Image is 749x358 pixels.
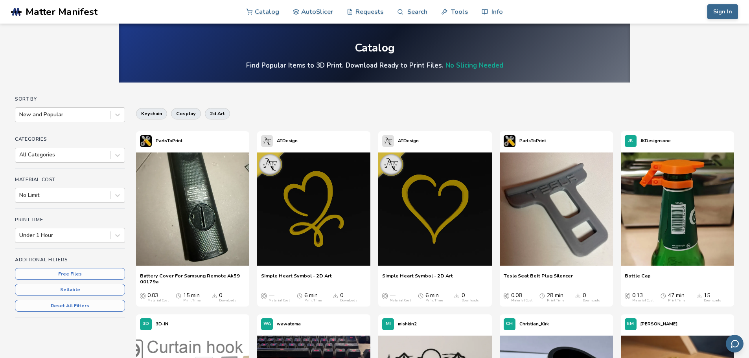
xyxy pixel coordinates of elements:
[707,4,738,19] button: Sign In
[15,177,125,182] h4: Material Cost
[504,135,515,147] img: PartsToPrint's profile
[462,292,479,303] div: 0
[640,320,677,328] p: [PERSON_NAME]
[156,320,168,328] p: 3D-IN
[575,292,581,299] span: Downloads
[632,292,653,303] div: 0.13
[147,299,169,303] div: Material Cost
[390,299,411,303] div: Material Cost
[261,292,267,299] span: Average Cost
[19,112,21,118] input: New and Popular
[277,320,301,328] p: wawatoma
[176,292,181,299] span: Average Print Time
[15,96,125,102] h4: Sort By
[219,299,236,303] div: Downloads
[627,321,634,327] span: EM
[304,299,322,303] div: Print Time
[140,273,245,285] a: Battery Cover For Samsung Remote Ak59 00179a
[382,135,394,147] img: ATDesign's profile
[304,292,322,303] div: 6 min
[519,137,546,145] p: PartsToPrint
[15,136,125,142] h4: Categories
[257,131,302,151] a: ATDesign's profileATDesign
[183,299,201,303] div: Print Time
[511,299,532,303] div: Material Cost
[386,321,391,327] span: MI
[143,321,149,327] span: 3D
[136,131,186,151] a: PartsToPrint's profilePartsToPrint
[632,299,653,303] div: Material Cost
[519,320,549,328] p: Christian_Kirk
[269,299,290,303] div: Material Cost
[171,108,201,119] button: cosplay
[15,257,125,263] h4: Additional Filters
[583,299,600,303] div: Downloads
[462,299,479,303] div: Downloads
[547,299,564,303] div: Print Time
[147,292,169,303] div: 0.03
[340,299,357,303] div: Downloads
[390,292,395,299] span: —
[704,292,721,303] div: 15
[15,268,125,280] button: Free Files
[140,292,145,299] span: Average Cost
[19,152,21,158] input: All Categories
[661,292,666,299] span: Average Print Time
[504,292,509,299] span: Average Cost
[704,299,721,303] div: Downloads
[15,300,125,312] button: Reset All Filters
[219,292,236,303] div: 0
[454,292,460,299] span: Downloads
[625,273,651,285] a: Bottle Cap
[269,292,274,299] span: —
[583,292,600,303] div: 0
[19,232,21,239] input: Under 1 Hour
[726,335,743,352] button: Send feedback via email
[628,138,633,143] span: JK
[539,292,545,299] span: Average Print Time
[547,292,564,303] div: 28 min
[696,292,702,299] span: Downloads
[205,108,230,119] button: 2d art
[183,292,201,303] div: 15 min
[445,61,503,70] a: No Slicing Needed
[263,321,271,327] span: WA
[425,299,443,303] div: Print Time
[425,292,443,303] div: 6 min
[19,192,21,198] input: No Limit
[277,137,298,145] p: ATDesign
[212,292,217,299] span: Downloads
[668,292,685,303] div: 47 min
[500,131,550,151] a: PartsToPrint's profilePartsToPrint
[378,131,423,151] a: ATDesign's profileATDesign
[506,321,513,327] span: CH
[156,137,182,145] p: PartsToPrint
[625,292,630,299] span: Average Cost
[398,320,417,328] p: mishkin2
[340,292,357,303] div: 0
[333,292,338,299] span: Downloads
[504,273,573,285] a: Tesla Seat Belt Plug Silencer
[246,61,503,70] h4: Find Popular Items to 3D Print. Download Ready to Print Files.
[261,273,332,285] a: Simple Heart Symbol - 2D Art
[382,292,388,299] span: Average Cost
[15,217,125,222] h4: Print Time
[140,135,152,147] img: PartsToPrint's profile
[382,273,453,285] a: Simple Heart Symbol - 2D Art
[398,137,419,145] p: ATDesign
[355,42,395,54] div: Catalog
[668,299,685,303] div: Print Time
[297,292,302,299] span: Average Print Time
[26,6,98,17] span: Matter Manifest
[15,284,125,296] button: Sellable
[418,292,423,299] span: Average Print Time
[261,135,273,147] img: ATDesign's profile
[640,137,671,145] p: JKDesignsone
[511,292,532,303] div: 0.08
[136,108,167,119] button: keychain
